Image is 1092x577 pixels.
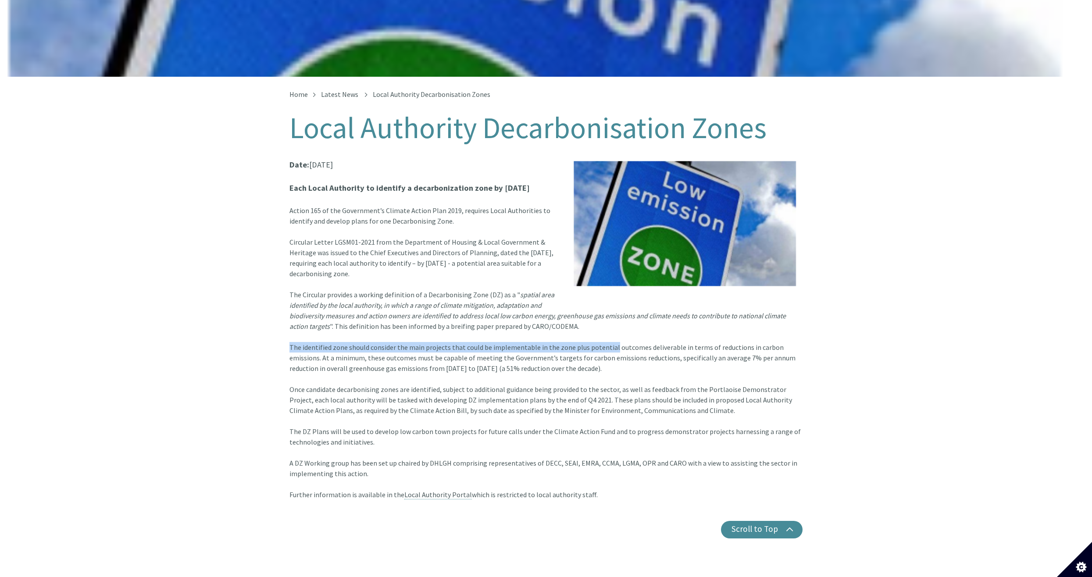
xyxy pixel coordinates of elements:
[373,90,490,99] span: Local Authority Decarbonisation Zones
[321,90,358,99] a: Latest News
[289,426,803,500] div: A DZ Working group has been set up chaired by DHLGH comprising representatives of DECC, SEAI, EMR...
[289,385,792,415] font: Once candidate decarbonising zones are identified, subject to additional guidance being provided ...
[289,290,786,331] font: The Circular provides a working definition of a Decarbonising Zone (DZ) as a " ". This definition...
[289,158,803,171] p: [DATE]
[404,490,472,499] a: Local Authority Portal
[289,90,308,99] a: Home
[572,158,803,290] img: Low Emission Sign
[1057,542,1092,577] button: Set cookie preferences
[289,206,550,225] font: Action 165 of the Government’s Climate Action Plan 2019, requires Local Authorities to identify a...
[289,112,803,144] h1: Local Authority Decarbonisation Zones
[289,160,309,170] strong: Date:
[289,490,598,499] font: Further information is available in the which is restricted to local authority staff.
[289,183,530,193] strong: Each Local Authority to identify a decarbonization zone by [DATE]
[289,290,786,331] em: spatial area identified by the local authority, in which a range of climate mitigation, adaptatio...
[721,521,803,538] button: Scroll to Top
[289,238,553,278] font: Circular Letter LGSM01-2021 from the Department of Housing & Local Government & Heritage was issu...
[289,343,796,373] font: The identified zone should consider the main projects that could be implementable in the zone plu...
[289,427,801,446] font: The DZ Plans will be used to develop low carbon town projects for future calls under the Climate ...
